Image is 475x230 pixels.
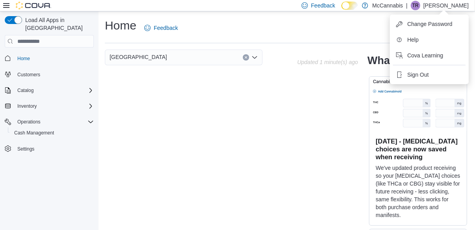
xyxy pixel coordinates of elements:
[341,2,358,10] input: Dark Mode
[393,33,466,46] button: Help
[14,117,44,127] button: Operations
[2,116,97,127] button: Operations
[14,117,94,127] span: Operations
[14,130,54,136] span: Cash Management
[17,87,34,94] span: Catalog
[8,127,97,138] button: Cash Management
[367,54,425,67] h2: What's new
[14,70,94,79] span: Customers
[423,1,469,10] p: [PERSON_NAME]
[251,54,258,61] button: Open list of options
[393,68,466,81] button: Sign Out
[14,144,37,154] a: Settings
[2,143,97,155] button: Settings
[11,128,94,138] span: Cash Management
[2,69,97,80] button: Customers
[412,1,419,10] span: TR
[407,71,428,79] span: Sign Out
[105,18,136,33] h1: Home
[14,86,37,95] button: Catalog
[154,24,178,32] span: Feedback
[17,119,41,125] span: Operations
[393,18,466,30] button: Change Password
[14,144,94,154] span: Settings
[17,146,34,152] span: Settings
[372,1,403,10] p: McCannabis
[14,54,33,63] a: Home
[22,16,94,32] span: Load All Apps in [GEOGRAPHIC_DATA]
[243,54,249,61] button: Clear input
[16,2,51,9] img: Cova
[14,53,94,63] span: Home
[2,101,97,112] button: Inventory
[2,85,97,96] button: Catalog
[11,128,57,138] a: Cash Management
[411,1,420,10] div: Tyler Rowsell
[407,20,452,28] span: Change Password
[14,101,40,111] button: Inventory
[376,137,460,161] h3: [DATE] - [MEDICAL_DATA] choices are now saved when receiving
[14,101,94,111] span: Inventory
[17,72,40,78] span: Customers
[297,59,358,65] p: Updated 1 minute(s) ago
[14,86,94,95] span: Catalog
[110,52,167,62] span: [GEOGRAPHIC_DATA]
[376,164,460,219] p: We've updated product receiving so your [MEDICAL_DATA] choices (like THCa or CBG) stay visible fo...
[14,70,43,79] a: Customers
[17,55,30,62] span: Home
[5,49,94,175] nav: Complex example
[407,36,419,44] span: Help
[141,20,181,36] a: Feedback
[407,52,443,59] span: Cova Learning
[17,103,37,109] span: Inventory
[311,2,335,9] span: Feedback
[2,52,97,64] button: Home
[393,49,466,62] button: Cova Learning
[406,1,408,10] p: |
